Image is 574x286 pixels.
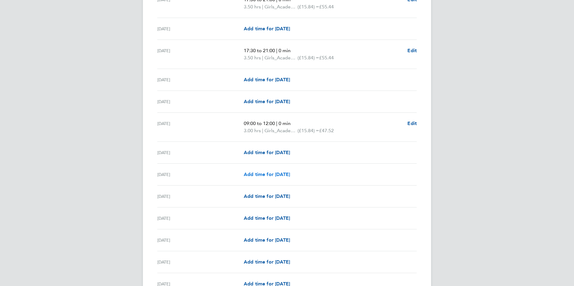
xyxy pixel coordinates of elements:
[244,171,290,178] a: Add time for [DATE]
[319,128,334,133] span: £47.52
[244,237,290,244] a: Add time for [DATE]
[157,193,244,200] div: [DATE]
[244,76,290,83] a: Add time for [DATE]
[244,149,290,156] a: Add time for [DATE]
[244,171,290,177] span: Add time for [DATE]
[244,193,290,199] span: Add time for [DATE]
[298,55,319,61] span: (£15.84) =
[244,237,290,243] span: Add time for [DATE]
[407,47,417,54] a: Edit
[157,25,244,32] div: [DATE]
[157,47,244,61] div: [DATE]
[244,259,290,265] span: Add time for [DATE]
[244,150,290,155] span: Add time for [DATE]
[407,120,417,127] a: Edit
[407,48,417,53] span: Edit
[244,258,290,266] a: Add time for [DATE]
[276,48,277,53] span: |
[319,55,334,61] span: £55.44
[262,128,263,133] span: |
[262,55,263,61] span: |
[157,76,244,83] div: [DATE]
[244,98,290,105] a: Add time for [DATE]
[244,77,290,82] span: Add time for [DATE]
[244,26,290,31] span: Add time for [DATE]
[157,98,244,105] div: [DATE]
[264,3,298,10] span: Girls_Academy_Coach
[244,215,290,222] a: Add time for [DATE]
[244,25,290,32] a: Add time for [DATE]
[244,215,290,221] span: Add time for [DATE]
[264,127,298,134] span: Girls_Academy_Coach
[157,215,244,222] div: [DATE]
[157,149,244,156] div: [DATE]
[276,121,277,126] span: |
[298,4,319,10] span: (£15.84) =
[244,55,261,61] span: 3.50 hrs
[157,237,244,244] div: [DATE]
[244,128,261,133] span: 3.00 hrs
[244,48,275,53] span: 17:30 to 21:00
[262,4,263,10] span: |
[157,171,244,178] div: [DATE]
[264,54,298,61] span: Girls_Academy_Coach
[244,121,275,126] span: 09:00 to 12:00
[244,99,290,104] span: Add time for [DATE]
[157,120,244,134] div: [DATE]
[298,128,319,133] span: (£15.84) =
[319,4,334,10] span: £55.44
[279,48,291,53] span: 0 min
[407,121,417,126] span: Edit
[244,193,290,200] a: Add time for [DATE]
[244,4,261,10] span: 3.50 hrs
[279,121,291,126] span: 0 min
[157,258,244,266] div: [DATE]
